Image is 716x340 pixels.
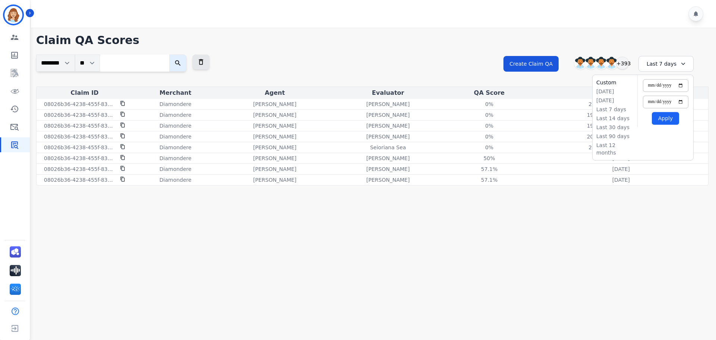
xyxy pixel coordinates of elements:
[253,111,296,119] p: [PERSON_NAME]
[44,144,116,151] p: 08026b36-4238-455f-832e-bcdcc263af9a
[370,144,406,151] p: Seioriana Sea
[253,155,296,162] p: [PERSON_NAME]
[366,122,409,130] p: [PERSON_NAME]
[160,100,192,108] p: Diamondere
[446,88,532,97] div: QA Score
[366,176,409,184] p: [PERSON_NAME]
[4,6,22,24] img: Bordered avatar
[366,155,409,162] p: [PERSON_NAME]
[36,34,709,47] h1: Claim QA Scores
[366,111,409,119] p: [PERSON_NAME]
[44,133,116,140] p: 08026b36-4238-455f-832e-bcdcc263af9a
[472,176,506,184] div: 57.1%
[596,97,634,104] li: [DATE]
[253,122,296,130] p: [PERSON_NAME]
[253,176,296,184] p: [PERSON_NAME]
[160,122,192,130] p: Diamondere
[652,112,679,125] button: Apply
[253,133,296,140] p: [PERSON_NAME]
[44,176,116,184] p: 08026b36-4238-455f-832e-bcdcc263af9a
[38,88,131,97] div: Claim ID
[472,133,506,140] div: 0%
[253,144,296,151] p: [PERSON_NAME]
[472,111,506,119] div: 0%
[366,165,409,173] p: [PERSON_NAME]
[160,144,192,151] p: Diamondere
[588,144,653,151] p: 21 hours and 7 mins ago
[596,106,634,113] li: Last 7 days
[253,100,296,108] p: [PERSON_NAME]
[472,100,506,108] div: 0%
[160,111,192,119] p: Diamondere
[503,56,559,72] button: Create Claim QA
[596,115,634,122] li: Last 14 days
[596,79,634,86] li: Custom
[472,165,506,173] div: 57.1%
[472,144,506,151] div: 0%
[160,176,192,184] p: Diamondere
[44,100,116,108] p: 08026b36-4238-455f-832e-bcdcc263af9a
[596,88,634,95] li: [DATE]
[612,165,630,173] p: [DATE]
[44,111,116,119] p: 08026b36-4238-455f-832e-bcdcc263af9a
[587,122,655,130] p: 19 hours and 59 mins ago
[44,122,116,130] p: 08026b36-4238-455f-832e-bcdcc263af9a
[220,88,330,97] div: Agent
[612,176,630,184] p: [DATE]
[160,133,192,140] p: Diamondere
[536,88,707,97] div: Date
[588,100,653,108] p: 2 hours and 21 mins ago
[253,165,296,173] p: [PERSON_NAME]
[638,56,694,72] div: Last 7 days
[134,88,217,97] div: Merchant
[587,133,655,140] p: 20 hours and 45 mins ago
[587,111,655,119] p: 19 hours and 45 mins ago
[160,165,192,173] p: Diamondere
[44,155,116,162] p: 08026b36-4238-455f-832e-bcdcc263af9a
[596,141,634,156] li: Last 12 months
[472,155,506,162] div: 50%
[333,88,443,97] div: Evaluator
[160,155,192,162] p: Diamondere
[596,132,634,140] li: Last 90 days
[596,124,634,131] li: Last 30 days
[44,165,116,173] p: 08026b36-4238-455f-832e-bcdcc263af9a
[472,122,506,130] div: 0%
[616,57,629,69] div: +393
[366,133,409,140] p: [PERSON_NAME]
[366,100,409,108] p: [PERSON_NAME]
